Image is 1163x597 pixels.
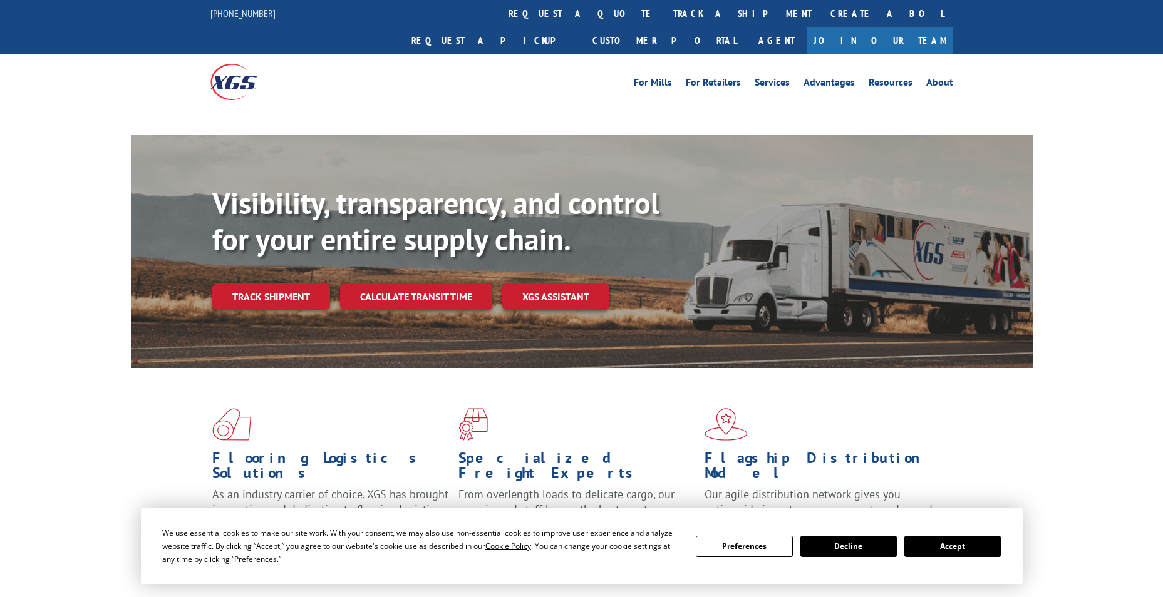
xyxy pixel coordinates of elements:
img: xgs-icon-focused-on-flooring-red [458,408,488,441]
b: Visibility, transparency, and control for your entire supply chain. [212,183,659,258]
div: Cookie Consent Prompt [141,508,1023,584]
a: Customer Portal [583,27,746,54]
a: Resources [869,78,912,91]
a: For Retailers [686,78,741,91]
span: Cookie Policy [485,541,531,551]
img: xgs-icon-flagship-distribution-model-red [705,408,748,441]
a: For Mills [634,78,672,91]
a: About [926,78,953,91]
a: Services [755,78,790,91]
button: Preferences [696,536,792,557]
span: Preferences [234,554,277,564]
a: Agent [746,27,807,54]
img: xgs-icon-total-supply-chain-intelligence-red [212,408,251,441]
a: Join Our Team [807,27,953,54]
a: [PHONE_NUMBER] [210,7,276,19]
span: Our agile distribution network gives you nationwide inventory management on demand. [705,487,935,516]
a: Advantages [804,78,855,91]
p: From overlength loads to delicate cargo, our experienced staff knows the best way to move your fr... [458,487,695,543]
button: Accept [904,536,1001,557]
button: Decline [800,536,897,557]
h1: Flooring Logistics Solutions [212,451,449,487]
a: Request a pickup [402,27,583,54]
h1: Flagship Distribution Model [705,451,941,487]
a: Calculate transit time [340,283,492,310]
div: We use essential cookies to make our site work. With your consent, we may also use non-essential ... [162,526,681,566]
a: XGS ASSISTANT [502,283,609,310]
span: As an industry carrier of choice, XGS has brought innovation and dedication to flooring logistics... [212,487,448,531]
a: Track shipment [212,283,330,310]
h1: Specialized Freight Experts [458,451,695,487]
